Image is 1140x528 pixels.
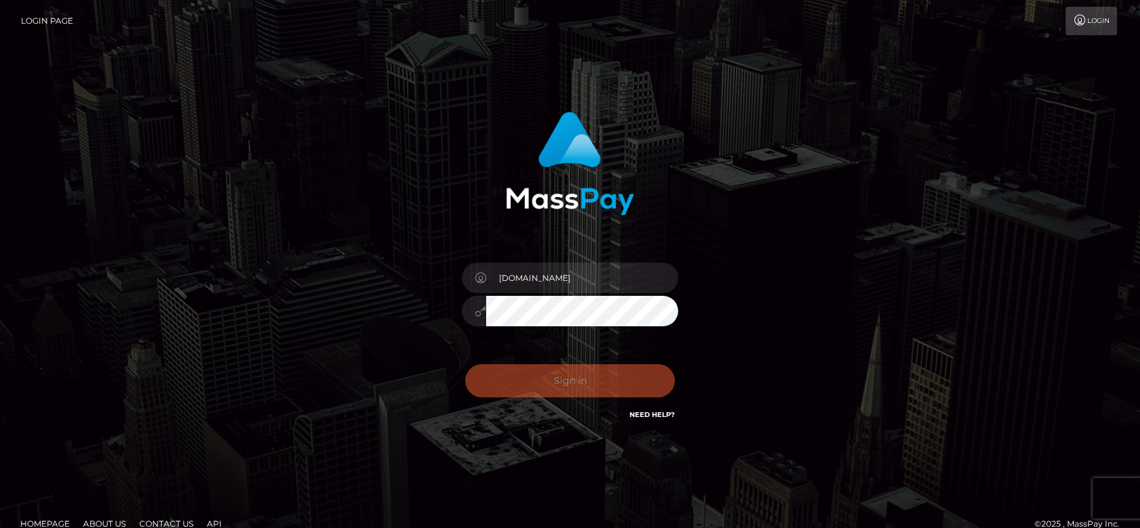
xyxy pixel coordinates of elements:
input: Username... [486,263,678,293]
a: Need Help? [630,410,675,419]
img: MassPay Login [506,112,634,215]
a: Login Page [21,7,73,35]
a: Login [1066,7,1117,35]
